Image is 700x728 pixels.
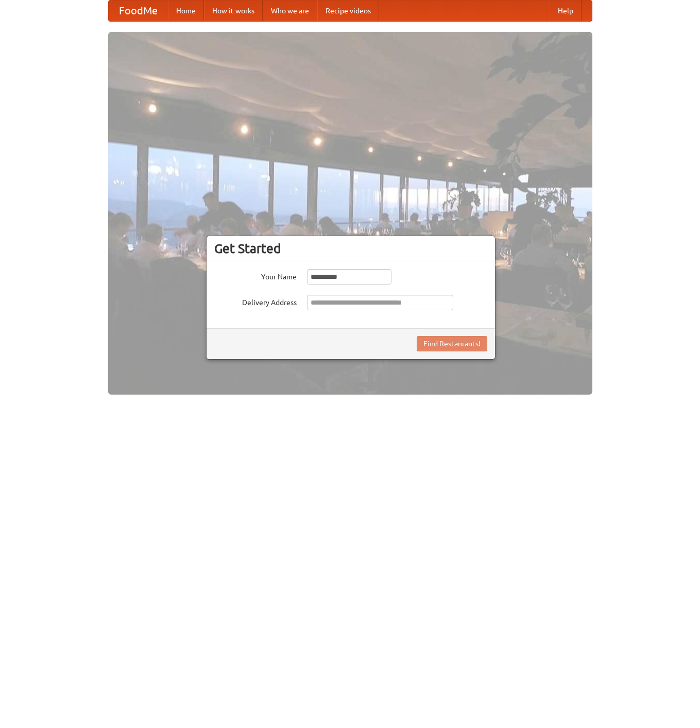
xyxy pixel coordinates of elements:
[263,1,317,21] a: Who we are
[214,295,297,308] label: Delivery Address
[417,336,487,351] button: Find Restaurants!
[214,241,487,256] h3: Get Started
[550,1,582,21] a: Help
[109,1,168,21] a: FoodMe
[214,269,297,282] label: Your Name
[204,1,263,21] a: How it works
[168,1,204,21] a: Home
[317,1,379,21] a: Recipe videos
